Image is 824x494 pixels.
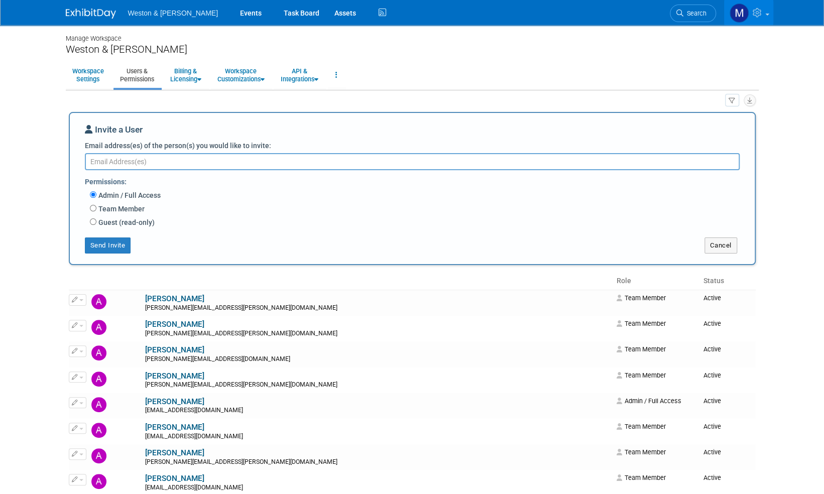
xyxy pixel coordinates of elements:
[703,474,721,481] span: Active
[703,448,721,456] span: Active
[91,294,106,309] img: Aaron Kearnan
[145,474,204,483] a: [PERSON_NAME]
[617,294,666,302] span: Team Member
[703,372,721,379] span: Active
[96,190,161,200] label: Admin / Full Access
[145,304,611,312] div: [PERSON_NAME][EMAIL_ADDRESS][PERSON_NAME][DOMAIN_NAME]
[617,372,666,379] span: Team Member
[617,397,681,405] span: Admin / Full Access
[145,320,204,329] a: [PERSON_NAME]
[91,423,106,438] img: Amy Patton
[145,433,611,441] div: [EMAIL_ADDRESS][DOMAIN_NAME]
[683,10,707,17] span: Search
[670,5,716,22] a: Search
[66,43,759,56] div: Weston & [PERSON_NAME]
[703,397,721,405] span: Active
[91,345,106,360] img: Alexandra Gaspar
[704,237,737,254] button: Cancel
[66,9,116,19] img: ExhibitDay
[703,423,721,430] span: Active
[211,63,271,87] a: WorkspaceCustomizations
[703,294,721,302] span: Active
[96,217,155,227] label: Guest (read-only)
[96,204,145,214] label: Team Member
[730,4,749,23] img: Mary Ann Trujillo
[145,407,611,415] div: [EMAIL_ADDRESS][DOMAIN_NAME]
[85,173,747,189] div: Permissions:
[617,423,666,430] span: Team Member
[617,320,666,327] span: Team Member
[85,141,271,151] label: Email address(es) of the person(s) you would like to invite:
[617,474,666,481] span: Team Member
[145,448,204,457] a: [PERSON_NAME]
[145,294,204,303] a: [PERSON_NAME]
[703,345,721,353] span: Active
[85,124,740,141] div: Invite a User
[113,63,161,87] a: Users &Permissions
[85,237,131,254] button: Send Invite
[145,458,611,466] div: [PERSON_NAME][EMAIL_ADDRESS][PERSON_NAME][DOMAIN_NAME]
[145,381,611,389] div: [PERSON_NAME][EMAIL_ADDRESS][PERSON_NAME][DOMAIN_NAME]
[91,448,106,463] img: Andrew Reid
[91,320,106,335] img: Alex Simpson
[145,372,204,381] a: [PERSON_NAME]
[128,9,218,17] span: Weston & [PERSON_NAME]
[91,474,106,489] img: Andrew Walker
[274,63,325,87] a: API &Integrations
[145,423,204,432] a: [PERSON_NAME]
[617,448,666,456] span: Team Member
[613,273,699,290] th: Role
[66,25,759,43] div: Manage Workspace
[703,320,721,327] span: Active
[699,273,756,290] th: Status
[145,397,204,406] a: [PERSON_NAME]
[91,372,106,387] img: Allie Goldberg
[164,63,208,87] a: Billing &Licensing
[145,330,611,338] div: [PERSON_NAME][EMAIL_ADDRESS][PERSON_NAME][DOMAIN_NAME]
[145,345,204,354] a: [PERSON_NAME]
[91,397,106,412] img: Amelia Smith
[66,63,110,87] a: WorkspaceSettings
[145,484,611,492] div: [EMAIL_ADDRESS][DOMAIN_NAME]
[145,355,611,363] div: [PERSON_NAME][EMAIL_ADDRESS][DOMAIN_NAME]
[617,345,666,353] span: Team Member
